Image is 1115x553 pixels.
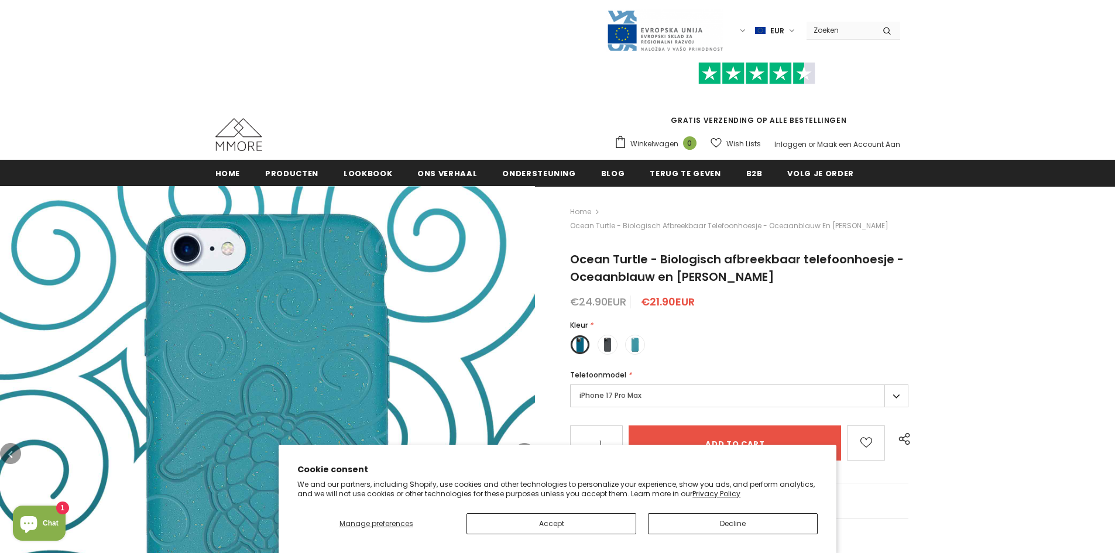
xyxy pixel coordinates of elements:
button: Decline [648,513,818,534]
a: Javni Razpis [606,25,723,35]
img: MMORE Cases [215,118,262,151]
span: Terug te geven [650,168,721,179]
span: Ocean Turtle - Biologisch afbreekbaar telefoonhoesje - Oceaanblauw en [PERSON_NAME] [570,251,904,285]
span: Producten [265,168,318,179]
span: Kleur [570,320,588,330]
a: Inloggen [774,139,807,149]
iframe: Customer reviews powered by Trustpilot [614,84,900,115]
a: Ons verhaal [417,160,477,186]
inbox-online-store-chat: Shopify online store chat [9,506,69,544]
p: We and our partners, including Shopify, use cookies and other technologies to personalize your ex... [297,480,818,498]
a: Home [215,160,241,186]
input: Add to cart [629,425,841,461]
span: GRATIS VERZENDING OP ALLE BESTELLINGEN [614,67,900,125]
a: Wish Lists [711,133,761,154]
input: Search Site [807,22,874,39]
a: Lookbook [344,160,392,186]
a: Producten [265,160,318,186]
a: B2B [746,160,763,186]
a: ondersteuning [502,160,575,186]
a: Privacy Policy [692,489,740,499]
span: Home [215,168,241,179]
a: Terug te geven [650,160,721,186]
button: Manage preferences [297,513,455,534]
img: Vertrouw op Pilot Stars [698,62,815,85]
span: B2B [746,168,763,179]
button: Accept [466,513,636,534]
span: Volg je order [787,168,853,179]
span: Winkelwagen [630,138,678,150]
span: ondersteuning [502,168,575,179]
h2: Cookie consent [297,463,818,476]
img: Javni Razpis [606,9,723,52]
span: 0 [683,136,697,150]
span: Telefoonmodel [570,370,626,380]
span: Lookbook [344,168,392,179]
a: Maak een Account Aan [817,139,900,149]
span: EUR [770,25,784,37]
span: Ons verhaal [417,168,477,179]
span: €21.90EUR [641,294,695,309]
a: Home [570,205,591,219]
a: Winkelwagen 0 [614,135,702,153]
span: Blog [601,168,625,179]
span: or [808,139,815,149]
a: Volg je order [787,160,853,186]
span: €24.90EUR [570,294,626,309]
span: Ocean Turtle - Biologisch afbreekbaar telefoonhoesje - Oceaanblauw en [PERSON_NAME] [570,219,888,233]
a: Blog [601,160,625,186]
label: iPhone 17 Pro Max [570,384,908,407]
span: Manage preferences [339,518,413,528]
span: Wish Lists [726,138,761,150]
